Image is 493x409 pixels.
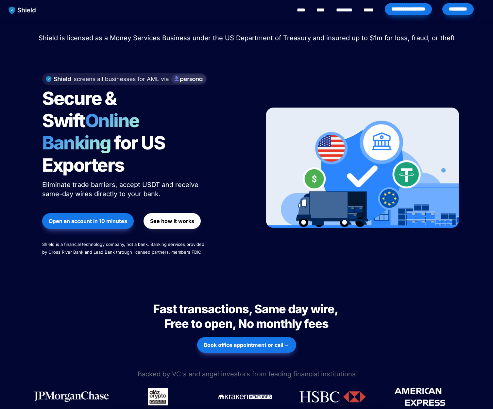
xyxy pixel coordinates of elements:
a: See how it works [144,210,201,232]
span: for US Exporters [42,132,168,176]
span: Secure & Swift [42,87,119,132]
span: Fast transactions, Same day wire, Free to open, No monthly fees [153,302,340,331]
strong: See how it works [150,218,194,224]
a: Book office appointment or call → [197,334,296,356]
span: Backed by VC's and angel investors from leading financial institutions [138,370,356,378]
span: Online Banking [42,110,146,154]
button: Open an account in 10 minutes [42,213,134,229]
strong: Book office appointment or call → [204,342,290,348]
span: Shield is licensed as a Money Services Business under the US Department of Treasury and insured u... [39,34,455,42]
button: Book office appointment or call → [197,337,296,353]
button: See how it works [144,213,201,229]
img: website logo [6,3,39,17]
strong: Open an account in 10 minutes [49,218,127,224]
span: Shield is a financial technology company, not a bank. Banking services provided by Cross River Ba... [42,242,206,255]
span: Eliminate trade barriers, accept USDT and receive same-day wires directly to your bank. [42,181,200,198]
a: Open an account in 10 minutes [42,210,134,232]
